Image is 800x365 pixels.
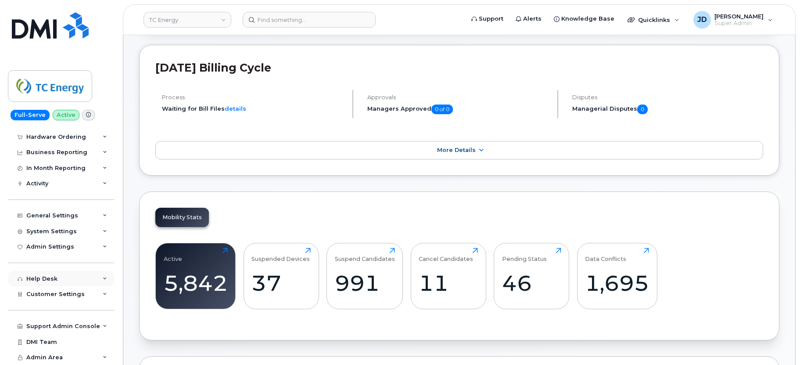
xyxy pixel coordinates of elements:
h4: Process [162,94,345,101]
span: Knowledge Base [561,14,614,23]
span: JD [697,14,707,25]
iframe: Messenger Launcher [762,327,793,358]
span: More Details [437,147,476,153]
span: 0 [637,105,648,114]
a: Knowledge Base [548,10,621,28]
a: Alerts [509,10,548,28]
span: Alerts [523,14,542,23]
input: Find something... [243,12,376,28]
li: Waiting for Bill Files [162,105,345,113]
div: Active [164,248,182,262]
div: 1,695 [585,270,649,296]
h2: [DATE] Billing Cycle [155,61,763,74]
span: Quicklinks [638,16,670,23]
span: 0 of 0 [431,105,453,114]
span: Super Admin [714,20,764,27]
a: Data Conflicts1,695 [585,248,649,304]
h5: Managers Approved [367,105,550,114]
h4: Disputes [572,94,763,101]
div: Suspended Devices [251,248,310,262]
a: Support [465,10,509,28]
div: 991 [335,270,395,296]
div: Data Conflicts [585,248,626,262]
div: Quicklinks [621,11,685,29]
div: 46 [502,270,561,296]
a: TC Energy [143,12,231,28]
div: Pending Status [502,248,547,262]
a: details [225,105,246,112]
div: 5,842 [164,270,228,296]
div: Suspend Candidates [335,248,395,262]
h4: Approvals [367,94,550,101]
a: Active5,842 [164,248,228,304]
div: Cancel Candidates [419,248,473,262]
h5: Managerial Disputes [572,105,763,114]
a: Cancel Candidates11 [419,248,478,304]
span: Support [479,14,503,23]
div: 11 [419,270,478,296]
div: Justin de Vesine [687,11,779,29]
div: 37 [251,270,311,296]
span: [PERSON_NAME] [714,13,764,20]
a: Pending Status46 [502,248,561,304]
a: Suspended Devices37 [251,248,311,304]
a: Suspend Candidates991 [335,248,395,304]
